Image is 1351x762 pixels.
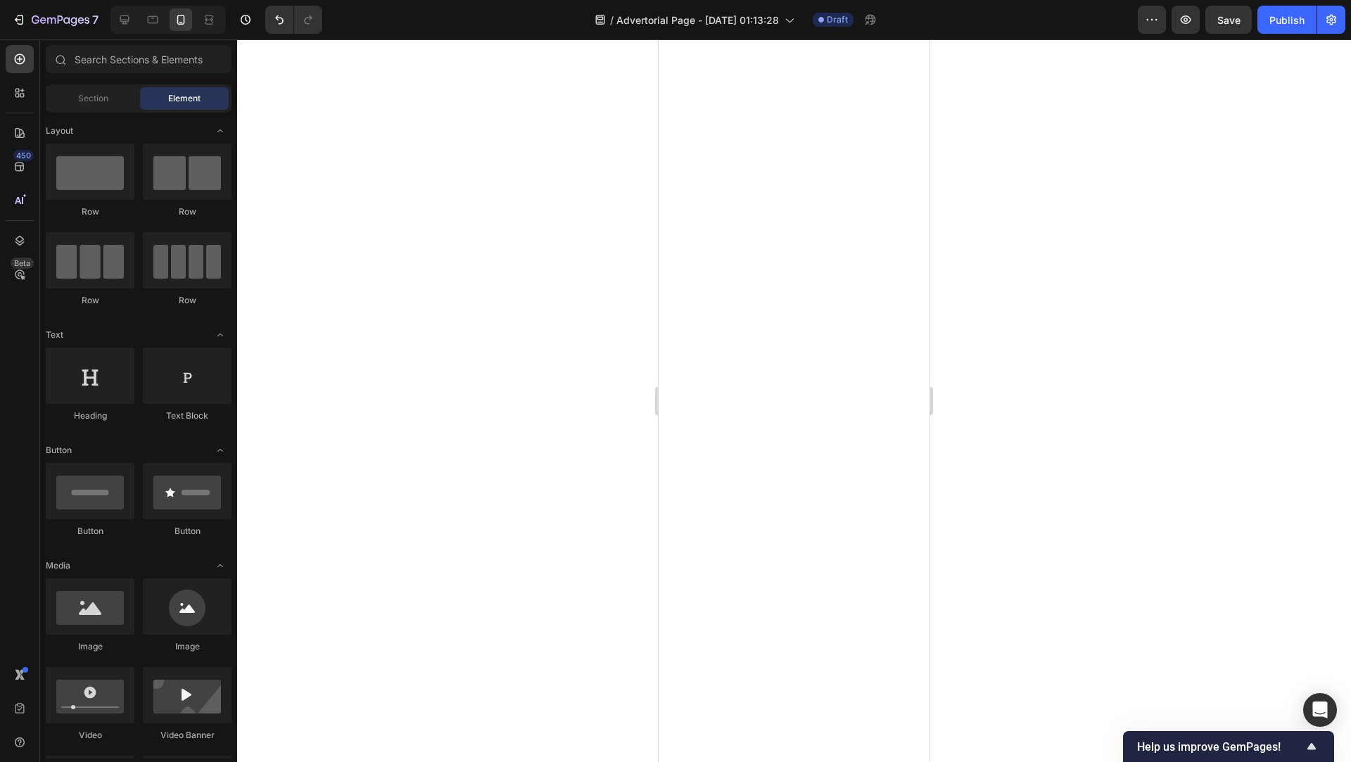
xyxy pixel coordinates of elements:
[92,11,99,28] p: 7
[46,45,231,73] input: Search Sections & Elements
[11,258,34,269] div: Beta
[46,294,134,307] div: Row
[78,92,108,105] span: Section
[46,640,134,653] div: Image
[209,439,231,462] span: Toggle open
[1303,693,1337,727] div: Open Intercom Messenger
[13,150,34,161] div: 450
[1269,13,1305,27] div: Publish
[616,13,779,27] span: Advertorial Page - [DATE] 01:13:28
[46,444,72,457] span: Button
[1137,738,1320,755] button: Show survey - Help us improve GemPages!
[46,409,134,422] div: Heading
[6,6,105,34] button: 7
[1205,6,1252,34] button: Save
[209,324,231,346] span: Toggle open
[209,120,231,142] span: Toggle open
[46,559,70,572] span: Media
[46,525,134,538] div: Button
[265,6,322,34] div: Undo/Redo
[610,13,614,27] span: /
[46,125,73,137] span: Layout
[46,205,134,218] div: Row
[209,554,231,577] span: Toggle open
[143,409,231,422] div: Text Block
[143,640,231,653] div: Image
[46,329,63,341] span: Text
[143,205,231,218] div: Row
[1217,14,1241,26] span: Save
[659,39,930,762] iframe: Design area
[143,729,231,742] div: Video Banner
[1257,6,1317,34] button: Publish
[143,294,231,307] div: Row
[168,92,201,105] span: Element
[143,525,231,538] div: Button
[827,13,848,26] span: Draft
[46,729,134,742] div: Video
[1137,740,1303,754] span: Help us improve GemPages!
